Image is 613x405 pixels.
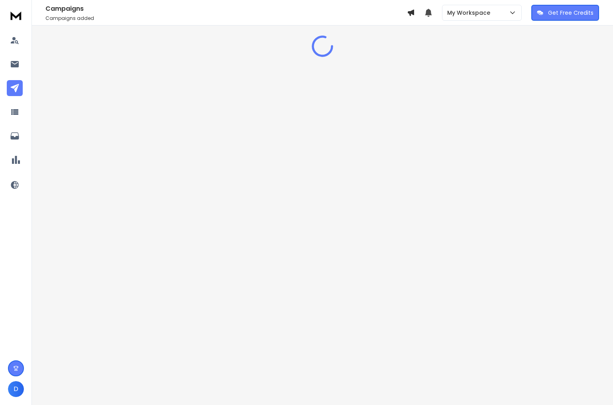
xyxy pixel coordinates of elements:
button: D [8,381,24,397]
p: Campaigns added [45,15,407,22]
h1: Campaigns [45,4,407,14]
img: logo [8,8,24,23]
p: Get Free Credits [548,9,593,17]
button: Get Free Credits [531,5,599,21]
p: My Workspace [447,9,493,17]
